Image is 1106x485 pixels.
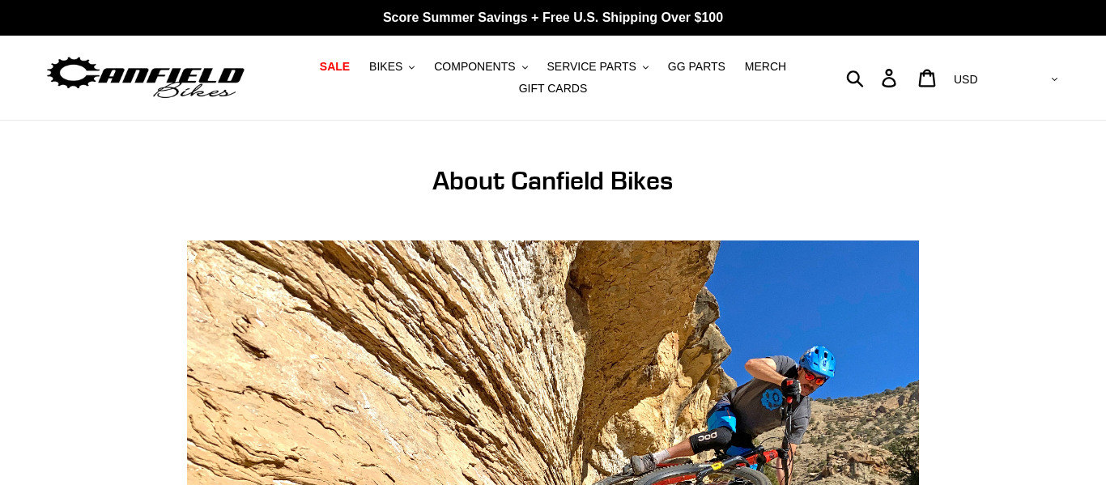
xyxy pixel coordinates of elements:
span: MERCH [745,60,786,74]
h1: About Canfield Bikes [187,165,918,196]
span: BIKES [369,60,402,74]
button: SERVICE PARTS [538,56,656,78]
a: SALE [312,56,358,78]
span: GIFT CARDS [519,82,588,96]
a: GG PARTS [660,56,734,78]
a: MERCH [737,56,794,78]
a: GIFT CARDS [511,78,596,100]
span: COMPONENTS [434,60,515,74]
span: GG PARTS [668,60,725,74]
button: BIKES [361,56,423,78]
img: Canfield Bikes [45,53,247,104]
span: SERVICE PARTS [547,60,636,74]
button: COMPONENTS [426,56,535,78]
span: SALE [320,60,350,74]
